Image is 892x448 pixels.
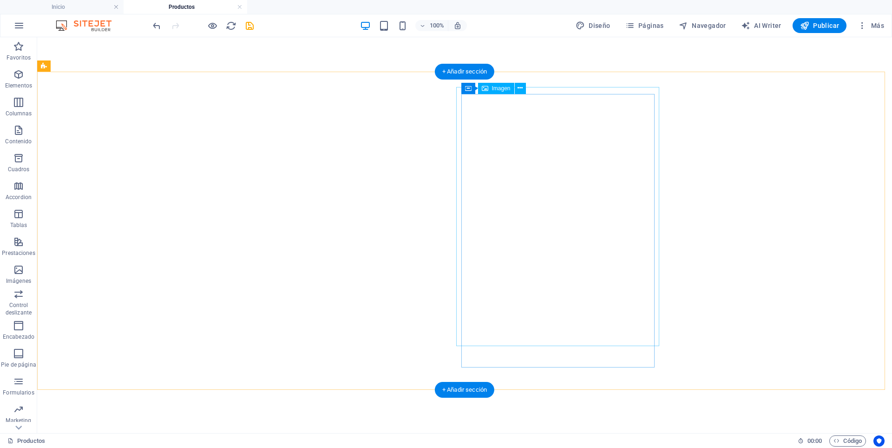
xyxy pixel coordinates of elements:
p: Accordion [6,194,32,201]
div: + Añadir sección [435,382,494,398]
div: + Añadir sección [435,64,494,80]
span: Publicar [800,21,840,30]
span: Código [833,435,862,447]
button: Navegador [675,18,730,33]
p: Contenido [5,138,32,145]
span: Navegador [679,21,726,30]
span: Más [858,21,884,30]
button: reload [225,20,236,31]
p: Marketing [6,417,31,424]
img: Editor Logo [53,20,123,31]
span: : [814,437,815,444]
button: save [244,20,255,31]
p: Tablas [10,221,27,229]
button: Diseño [572,18,614,33]
p: Formularios [3,389,34,396]
i: Al redimensionar, ajustar el nivel de zoom automáticamente para ajustarse al dispositivo elegido. [453,21,462,30]
h6: Tiempo de la sesión [798,435,822,447]
i: Volver a cargar página [226,20,236,31]
span: Páginas [625,21,664,30]
span: Imagen [492,86,511,91]
button: Usercentrics [873,435,885,447]
i: Guardar (Ctrl+S) [244,20,255,31]
button: Páginas [622,18,668,33]
p: Favoritos [7,54,31,61]
p: Prestaciones [2,249,35,257]
span: AI Writer [741,21,781,30]
p: Imágenes [6,277,31,285]
button: 100% [415,20,448,31]
span: 00 00 [807,435,822,447]
p: Elementos [5,82,32,89]
button: Publicar [793,18,847,33]
button: Código [829,435,866,447]
h6: 100% [429,20,444,31]
button: undo [151,20,162,31]
a: Productos [7,435,45,447]
p: Pie de página [1,361,36,368]
button: AI Writer [737,18,785,33]
p: Cuadros [8,166,30,173]
button: Más [854,18,888,33]
p: Encabezado [3,333,34,341]
p: Columnas [6,110,32,117]
span: Diseño [576,21,610,30]
h4: Productos [124,2,247,12]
